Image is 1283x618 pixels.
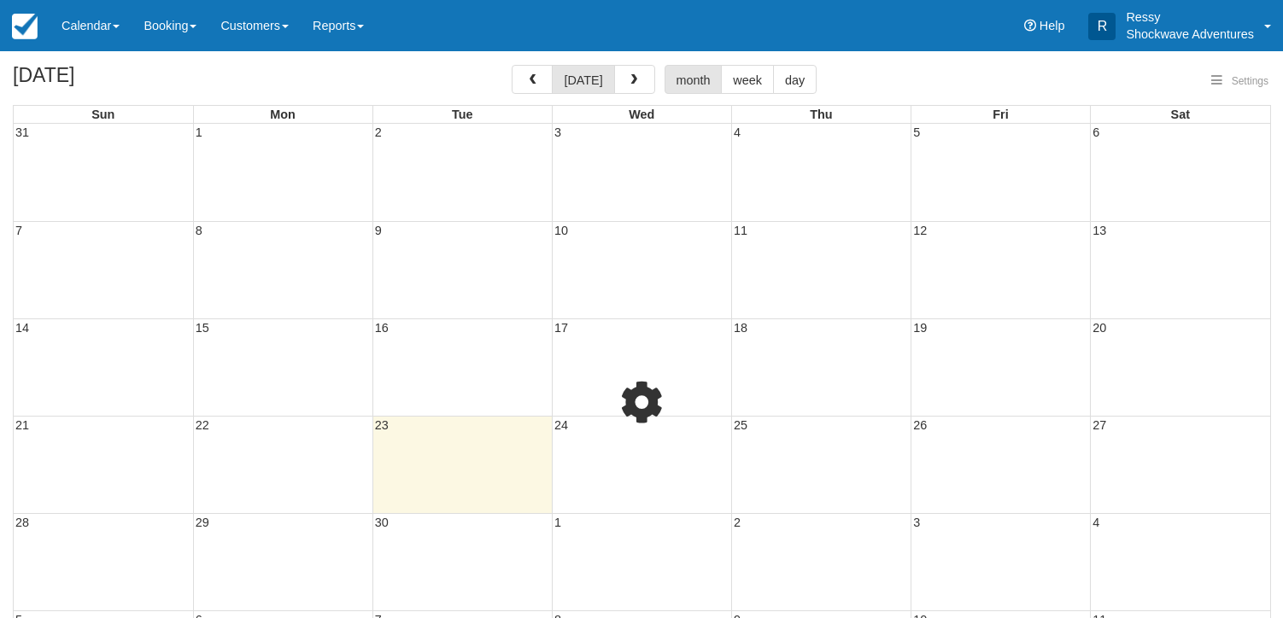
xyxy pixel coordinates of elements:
span: Sat [1171,108,1190,121]
span: 20 [1091,321,1108,335]
span: 9 [373,224,384,237]
div: R [1088,13,1116,40]
span: 5 [911,125,922,139]
span: 27 [1091,418,1108,432]
span: 21 [14,418,31,432]
span: 4 [1091,516,1101,529]
p: Ressy [1126,9,1254,26]
i: Help [1024,20,1036,32]
span: 26 [911,418,929,432]
button: week [721,65,774,94]
span: 11 [732,224,749,237]
span: 3 [553,125,563,139]
span: Tue [452,108,473,121]
span: 14 [14,321,31,335]
span: Settings [1232,75,1268,87]
span: 2 [373,125,384,139]
span: Fri [993,108,1008,121]
p: Shockwave Adventures [1126,26,1254,43]
span: 1 [553,516,563,529]
span: 24 [553,418,570,432]
span: 2 [732,516,742,529]
span: 12 [911,224,929,237]
span: 10 [553,224,570,237]
span: 3 [911,516,922,529]
span: 16 [373,321,390,335]
span: 25 [732,418,749,432]
span: 29 [194,516,211,529]
span: 7 [14,224,24,237]
span: Mon [270,108,296,121]
span: 17 [553,321,570,335]
span: 22 [194,418,211,432]
span: 31 [14,125,31,139]
span: 30 [373,516,390,529]
button: [DATE] [552,65,614,94]
span: Wed [629,108,654,121]
span: 6 [1091,125,1101,139]
span: Sun [91,108,114,121]
span: 15 [194,321,211,335]
img: checkfront-main-nav-mini-logo.png [12,14,38,39]
h2: [DATE] [13,65,229,96]
span: 28 [14,516,31,529]
button: day [773,65,817,94]
span: 18 [732,321,749,335]
span: 23 [373,418,390,432]
span: 8 [194,224,204,237]
span: 13 [1091,224,1108,237]
span: 1 [194,125,204,139]
span: Thu [810,108,832,121]
span: 19 [911,321,929,335]
button: month [665,65,723,94]
button: Settings [1201,69,1279,94]
span: Help [1040,19,1065,32]
span: 4 [732,125,742,139]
